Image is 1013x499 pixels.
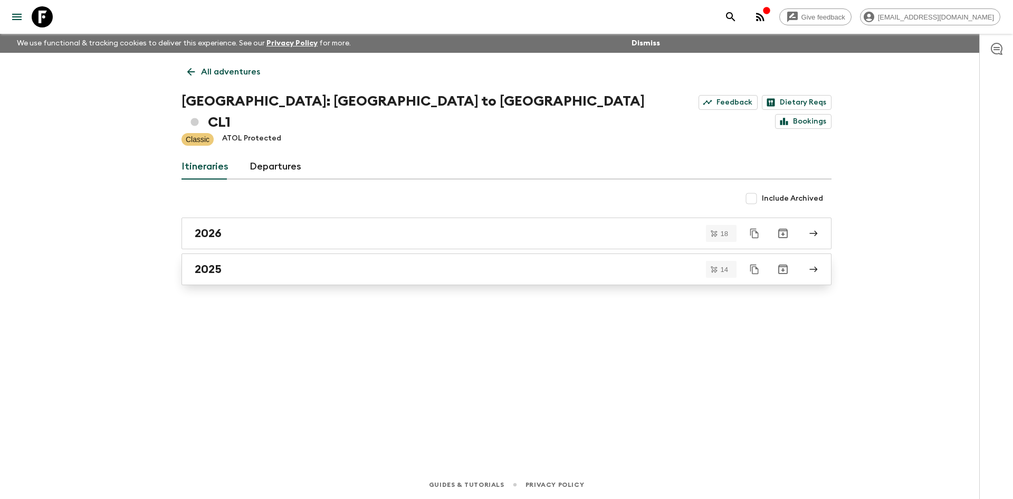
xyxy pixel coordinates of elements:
a: Give feedback [779,8,852,25]
a: Guides & Tutorials [429,479,504,491]
span: [EMAIL_ADDRESS][DOMAIN_NAME] [872,13,1000,21]
button: Archive [772,259,794,280]
div: [EMAIL_ADDRESS][DOMAIN_NAME] [860,8,1000,25]
a: Itineraries [181,154,228,180]
span: Give feedback [796,13,851,21]
a: All adventures [181,61,266,82]
button: Dismiss [629,36,663,51]
a: 2026 [181,218,832,249]
h1: [GEOGRAPHIC_DATA]: [GEOGRAPHIC_DATA] to [GEOGRAPHIC_DATA] CL1 [181,91,647,133]
a: Privacy Policy [266,40,318,47]
p: We use functional & tracking cookies to deliver this experience. See our for more. [13,34,355,53]
h2: 2025 [195,262,222,276]
button: menu [6,6,27,27]
a: Departures [250,154,301,180]
a: 2025 [181,253,832,285]
span: Include Archived [762,193,823,204]
h2: 2026 [195,227,222,240]
p: All adventures [201,65,260,78]
p: Classic [186,134,209,145]
p: ATOL Protected [222,133,281,146]
a: Bookings [775,114,832,129]
span: 18 [714,230,734,237]
button: Archive [772,223,794,244]
span: 14 [714,266,734,273]
button: search adventures [720,6,741,27]
a: Feedback [699,95,758,110]
a: Privacy Policy [525,479,584,491]
a: Dietary Reqs [762,95,832,110]
button: Duplicate [745,260,764,279]
button: Duplicate [745,224,764,243]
